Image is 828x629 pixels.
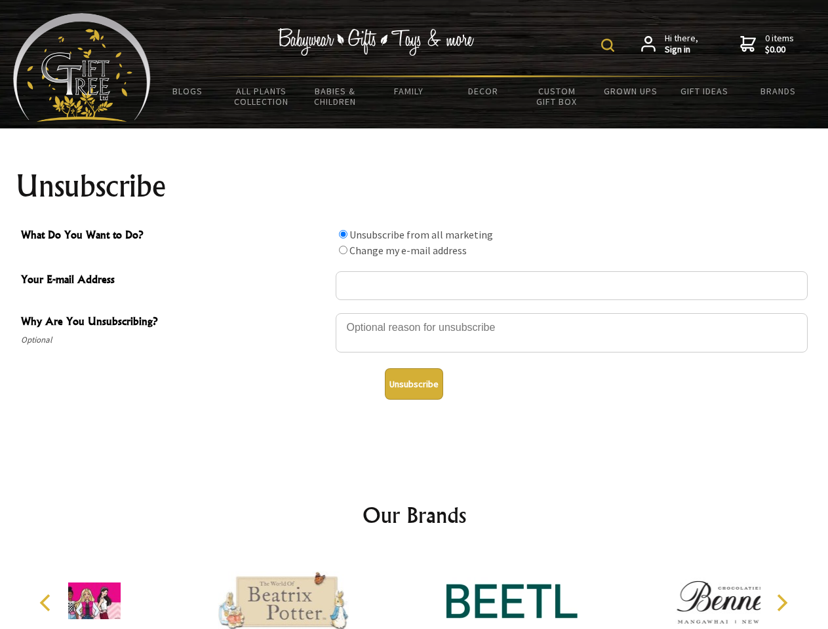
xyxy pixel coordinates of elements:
[349,228,493,241] label: Unsubscribe from all marketing
[298,77,372,115] a: Babies & Children
[339,230,347,238] input: What Do You Want to Do?
[665,44,698,56] strong: Sign in
[593,77,667,105] a: Grown Ups
[665,33,698,56] span: Hi there,
[641,33,698,56] a: Hi there,Sign in
[385,368,443,400] button: Unsubscribe
[740,33,794,56] a: 0 items$0.00
[336,313,808,353] textarea: Why Are You Unsubscribing?
[765,32,794,56] span: 0 items
[26,499,802,531] h2: Our Brands
[21,332,329,348] span: Optional
[765,44,794,56] strong: $0.00
[349,244,467,257] label: Change my e-mail address
[13,13,151,122] img: Babyware - Gifts - Toys and more...
[520,77,594,115] a: Custom Gift Box
[16,170,813,202] h1: Unsubscribe
[278,28,475,56] img: Babywear - Gifts - Toys & more
[767,588,796,617] button: Next
[372,77,446,105] a: Family
[21,227,329,246] span: What Do You Want to Do?
[601,39,614,52] img: product search
[667,77,741,105] a: Gift Ideas
[336,271,808,300] input: Your E-mail Address
[21,313,329,332] span: Why Are You Unsubscribing?
[446,77,520,105] a: Decor
[339,246,347,254] input: What Do You Want to Do?
[33,588,62,617] button: Previous
[21,271,329,290] span: Your E-mail Address
[741,77,816,105] a: Brands
[225,77,299,115] a: All Plants Collection
[151,77,225,105] a: BLOGS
